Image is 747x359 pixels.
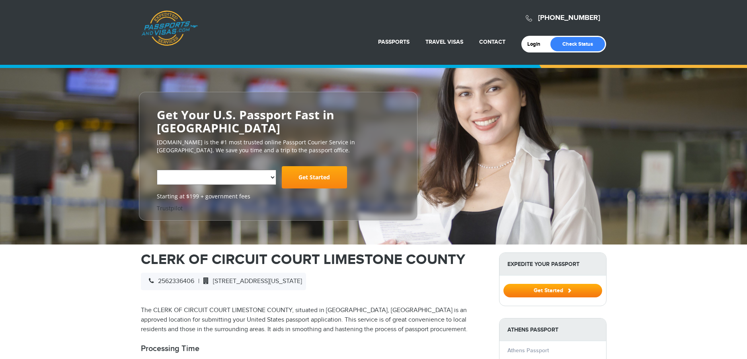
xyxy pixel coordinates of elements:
[141,344,487,353] h2: Processing Time
[499,253,606,276] strong: Expedite Your Passport
[199,277,302,285] span: [STREET_ADDRESS][US_STATE]
[145,277,194,285] span: 2562336406
[157,204,183,212] a: Trustpilot
[141,10,198,46] a: Passports & [DOMAIN_NAME]
[425,39,463,45] a: Travel Visas
[538,14,600,22] a: [PHONE_NUMBER]
[157,138,400,154] p: [DOMAIN_NAME] is the #1 most trusted online Passport Courier Service in [GEOGRAPHIC_DATA]. We sav...
[503,287,602,293] a: Get Started
[550,37,605,51] a: Check Status
[507,347,549,354] a: Athens Passport
[157,192,400,200] span: Starting at $199 + government fees
[141,306,487,334] p: The CLERK OF CIRCUIT COURT LIMESTONE COUNTY, situated in [GEOGRAPHIC_DATA], [GEOGRAPHIC_DATA] is ...
[282,166,347,188] a: Get Started
[503,284,602,297] button: Get Started
[157,108,400,134] h2: Get Your U.S. Passport Fast in [GEOGRAPHIC_DATA]
[141,252,487,267] h1: CLERK OF CIRCUIT COURT LIMESTONE COUNTY
[527,41,546,47] a: Login
[378,39,410,45] a: Passports
[499,318,606,341] strong: Athens Passport
[479,39,505,45] a: Contact
[141,273,306,290] div: |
